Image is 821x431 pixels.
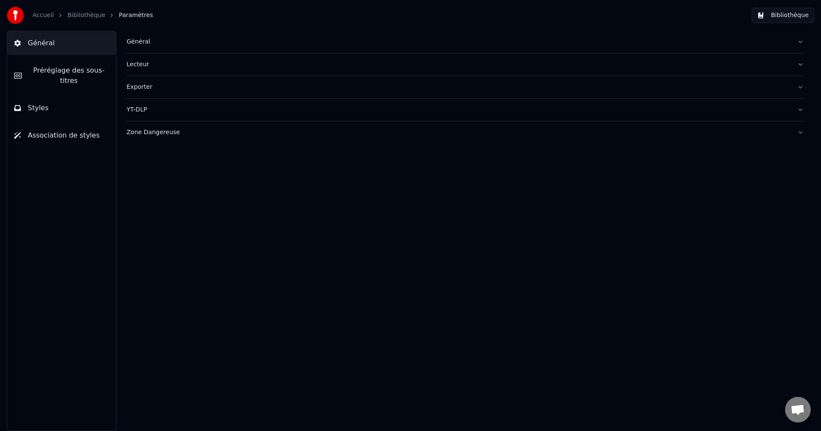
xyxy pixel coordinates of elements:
div: YT-DLP [127,106,790,114]
a: Accueil [32,11,54,20]
button: Préréglage des sous-titres [7,59,116,93]
div: Lecteur [127,60,790,69]
button: Styles [7,96,116,120]
button: Général [7,31,116,55]
span: Préréglage des sous-titres [29,65,109,86]
span: Styles [28,103,49,113]
span: Association de styles [28,130,100,141]
a: Ouvrir le chat [785,397,811,422]
a: Bibliothèque [68,11,105,20]
button: Général [127,31,804,53]
span: Général [28,38,55,48]
div: Exporter [127,83,790,91]
span: Paramètres [119,11,153,20]
button: Lecteur [127,53,804,76]
button: Exporter [127,76,804,98]
button: Association de styles [7,123,116,147]
button: YT-DLP [127,99,804,121]
nav: breadcrumb [32,11,153,20]
button: Zone Dangereuse [127,121,804,144]
div: Zone Dangereuse [127,128,790,137]
div: Général [127,38,790,46]
img: youka [7,7,24,24]
button: Bibliothèque [752,8,814,23]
